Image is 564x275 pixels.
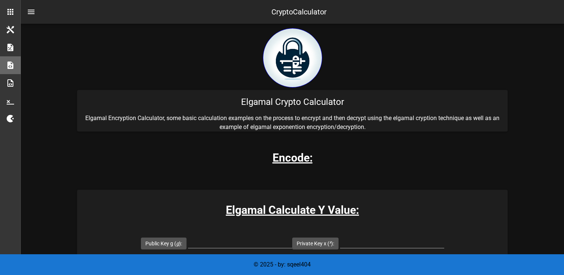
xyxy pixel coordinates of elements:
[263,28,322,87] img: encryption logo
[263,82,322,89] a: home
[77,114,508,132] p: Elgamal Encryption Calculator, some basic calculation examples on the process to encrypt and then...
[77,90,508,114] div: Elgamal Crypto Calculator
[176,241,179,246] i: g
[77,202,508,218] h3: Elgamal Calculate Y Value:
[329,240,331,245] sup: x
[271,6,327,17] div: CryptoCalculator
[254,261,311,268] span: © 2025 - by: sqeel404
[145,240,182,247] label: Public Key g ( ):
[273,149,313,166] h3: Encode:
[297,240,334,247] label: Private Key x ( ):
[22,3,40,21] button: nav-menu-toggle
